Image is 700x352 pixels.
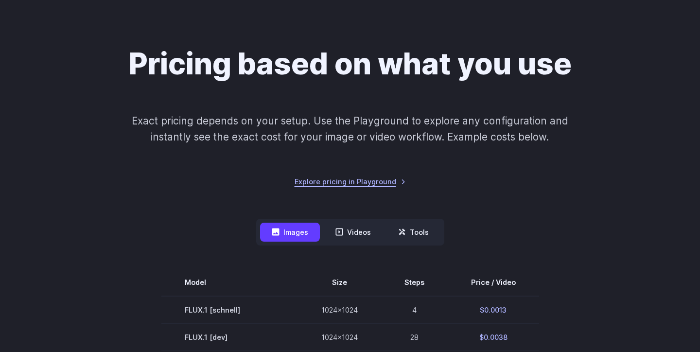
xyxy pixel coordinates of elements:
td: 4 [381,296,448,324]
td: $0.0013 [448,296,539,324]
td: $0.0038 [448,323,539,351]
td: FLUX.1 [dev] [161,323,298,351]
td: 1024x1024 [298,323,381,351]
button: Images [260,223,320,242]
td: 1024x1024 [298,296,381,324]
th: Steps [381,269,448,296]
button: Tools [386,223,440,242]
td: FLUX.1 [schnell] [161,296,298,324]
button: Videos [324,223,383,242]
a: Explore pricing in Playground [295,176,406,187]
th: Price / Video [448,269,539,296]
td: 28 [381,323,448,351]
th: Model [161,269,298,296]
p: Exact pricing depends on your setup. Use the Playground to explore any configuration and instantl... [113,113,587,145]
th: Size [298,269,381,296]
h1: Pricing based on what you use [129,46,572,82]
